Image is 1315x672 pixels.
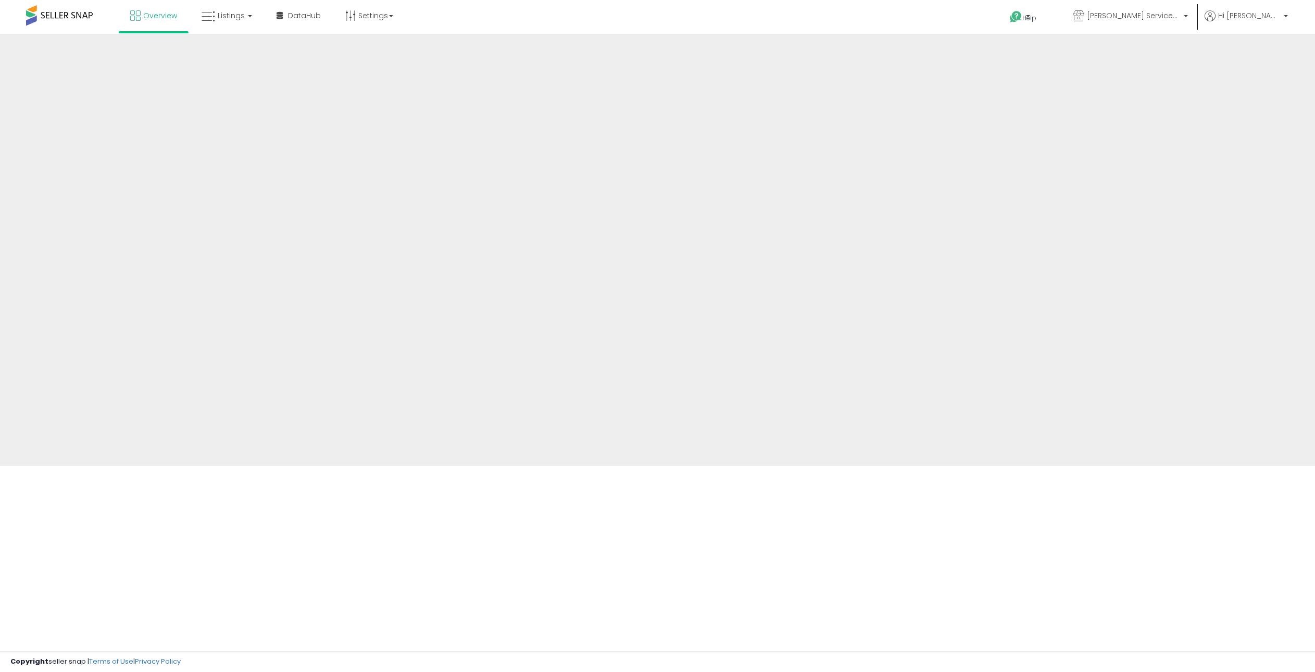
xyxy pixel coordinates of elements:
[1001,3,1057,34] a: Help
[143,10,177,21] span: Overview
[1022,14,1036,22] span: Help
[1205,10,1288,34] a: Hi [PERSON_NAME]
[288,10,321,21] span: DataHub
[1009,10,1022,23] i: Get Help
[1218,10,1281,21] span: Hi [PERSON_NAME]
[218,10,245,21] span: Listings
[1087,10,1181,21] span: [PERSON_NAME] Services LLC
